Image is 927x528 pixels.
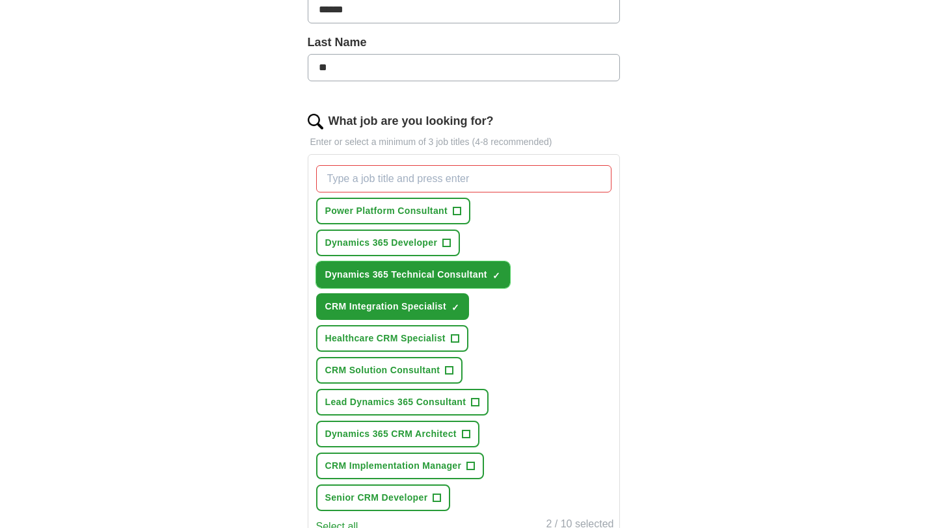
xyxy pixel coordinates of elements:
[308,135,620,149] p: Enter or select a minimum of 3 job titles (4-8 recommended)
[308,34,620,51] label: Last Name
[492,271,500,281] span: ✓
[325,459,462,473] span: CRM Implementation Manager
[316,293,469,320] button: CRM Integration Specialist✓
[316,198,470,224] button: Power Platform Consultant
[329,112,494,130] label: What job are you looking for?
[316,389,489,416] button: Lead Dynamics 365 Consultant
[316,261,510,288] button: Dynamics 365 Technical Consultant✓
[316,453,485,479] button: CRM Implementation Manager
[316,230,461,256] button: Dynamics 365 Developer
[451,302,459,313] span: ✓
[316,165,611,192] input: Type a job title and press enter
[316,325,468,352] button: Healthcare CRM Specialist
[308,114,323,129] img: search.png
[316,484,451,511] button: Senior CRM Developer
[325,491,428,505] span: Senior CRM Developer
[325,427,457,441] span: Dynamics 365 CRM Architect
[325,332,446,345] span: Healthcare CRM Specialist
[325,363,440,377] span: CRM Solution Consultant
[325,300,446,313] span: CRM Integration Specialist
[316,421,479,447] button: Dynamics 365 CRM Architect
[325,204,448,218] span: Power Platform Consultant
[325,395,466,409] span: Lead Dynamics 365 Consultant
[325,268,487,282] span: Dynamics 365 Technical Consultant
[325,236,438,250] span: Dynamics 365 Developer
[316,357,463,384] button: CRM Solution Consultant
